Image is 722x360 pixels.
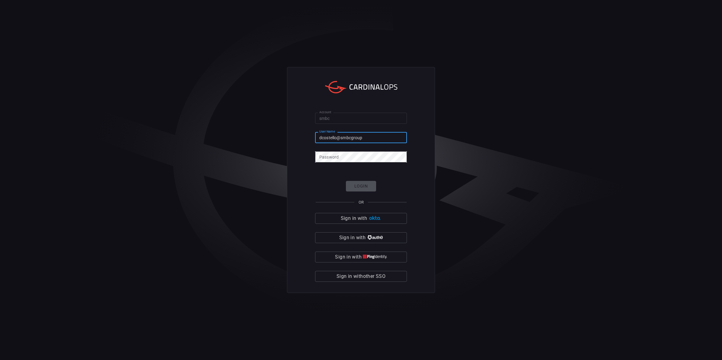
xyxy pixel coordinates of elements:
input: Type your account [315,113,407,124]
button: Sign in withother SSO [315,271,407,282]
button: Sign in with [315,232,407,243]
img: vP8Hhh4KuCH8AavWKdZY7RZgAAAAASUVORK5CYII= [367,235,383,240]
span: Sign in with [341,214,367,223]
label: Account [319,110,331,114]
img: Ad5vKXme8s1CQAAAABJRU5ErkJggg== [368,216,381,220]
button: Sign in with [315,252,407,262]
span: OR [359,200,364,204]
span: Sign in with [339,233,366,242]
input: Type your user name [315,132,407,143]
span: Sign in with [335,253,361,261]
span: Sign in with other SSO [337,272,385,281]
img: quu4iresuhQAAAABJRU5ErkJggg== [363,255,387,259]
label: User Name [319,129,335,134]
button: Sign in with [315,213,407,224]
